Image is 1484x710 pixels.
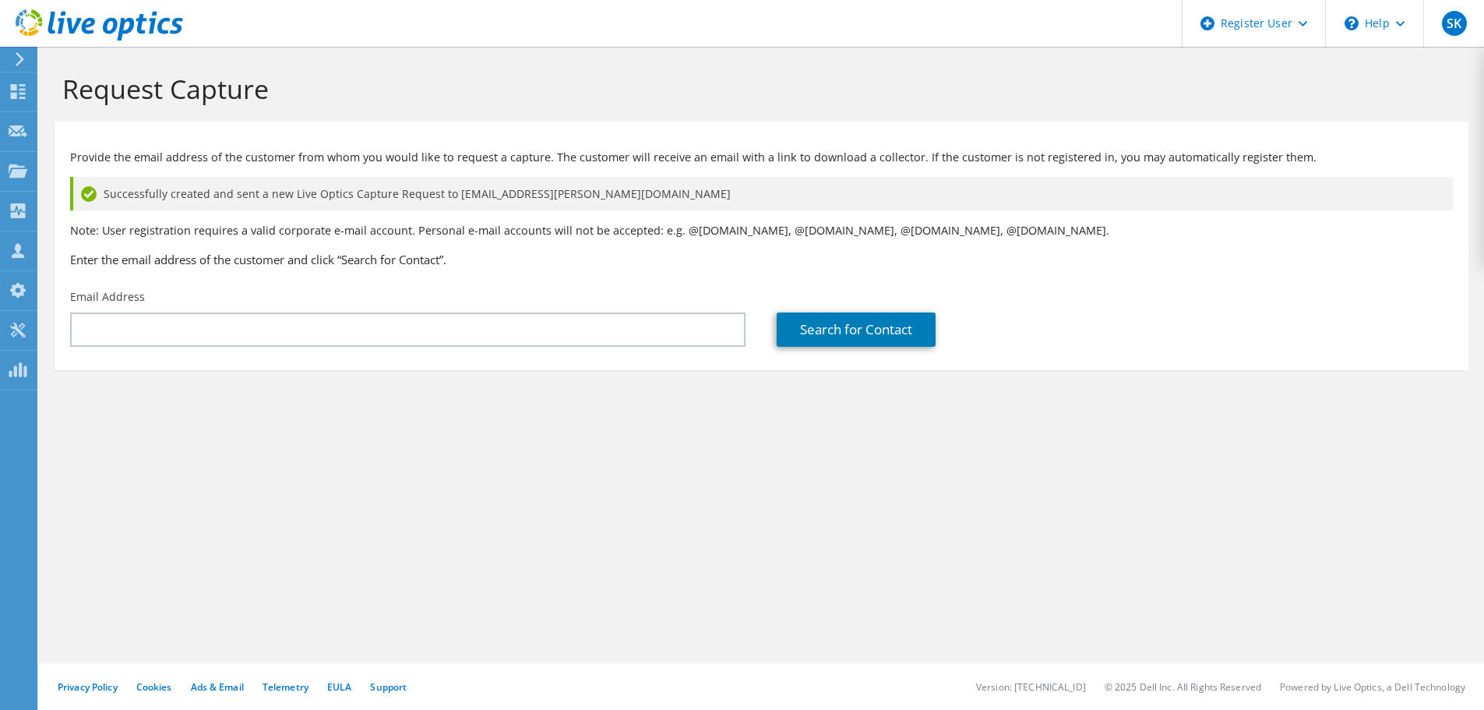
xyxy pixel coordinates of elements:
p: Provide the email address of the customer from whom you would like to request a capture. The cust... [70,149,1453,166]
li: Version: [TECHNICAL_ID] [976,680,1086,694]
h3: Enter the email address of the customer and click “Search for Contact”. [70,251,1453,268]
h1: Request Capture [62,72,1453,105]
li: Powered by Live Optics, a Dell Technology [1280,680,1465,694]
span: Successfully created and sent a new Live Optics Capture Request to [EMAIL_ADDRESS][PERSON_NAME][D... [104,185,731,203]
span: SK [1442,11,1467,36]
a: Search for Contact [777,313,936,347]
a: Telemetry [263,680,308,694]
a: Cookies [136,680,172,694]
a: Ads & Email [191,680,244,694]
a: Support [370,680,407,694]
label: Email Address [70,289,145,305]
a: Privacy Policy [58,680,118,694]
li: © 2025 Dell Inc. All Rights Reserved [1105,680,1261,694]
a: EULA [327,680,351,694]
svg: \n [1345,16,1359,30]
p: Note: User registration requires a valid corporate e-mail account. Personal e-mail accounts will ... [70,222,1453,239]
